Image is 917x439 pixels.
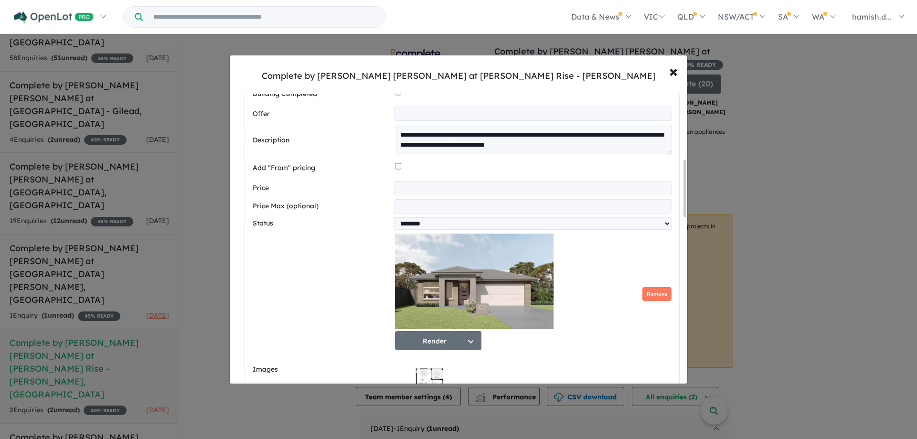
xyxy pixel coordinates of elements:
[262,70,656,82] div: Complete by [PERSON_NAME] [PERSON_NAME] at [PERSON_NAME] Rise - [PERSON_NAME]
[253,364,391,375] label: Images
[253,162,391,174] label: Add "From" pricing
[395,331,481,350] button: Render
[253,135,392,146] label: Description
[14,11,94,23] img: Openlot PRO Logo White
[642,287,672,301] button: Remove
[395,234,554,329] img: Complete by McDonald Jones Homes at Avery's Rise - Heddon Greta - Lot 553 Render
[145,7,383,27] input: Try estate name, suburb, builder or developer
[253,218,390,229] label: Status
[253,88,391,100] label: Building Completed
[852,12,892,21] span: hamish.d...
[253,182,390,194] label: Price
[669,61,678,81] span: ×
[253,201,390,212] label: Price Max (optional)
[253,108,390,120] label: Offer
